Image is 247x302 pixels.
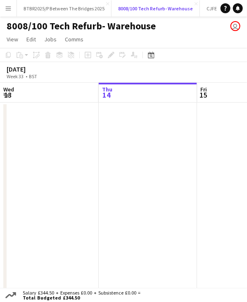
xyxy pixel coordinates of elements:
[62,34,87,45] a: Comms
[199,90,207,100] span: 15
[17,0,112,17] button: BTBR2025/P Between The Bridges 2025
[5,73,26,79] span: Week 33
[201,86,207,93] span: Fri
[23,295,140,300] span: Total Budgeted £344.50
[3,86,14,93] span: Wed
[112,0,200,17] button: 8008/100 Tech Refurb- Warehouse
[23,34,39,45] a: Edit
[41,34,60,45] a: Jobs
[65,36,83,43] span: Comms
[7,20,156,32] h1: 8008/100 Tech Refurb- Warehouse
[44,36,57,43] span: Jobs
[102,86,112,93] span: Thu
[3,34,21,45] a: View
[18,290,142,300] div: Salary £344.50 + Expenses £0.00 + Subsistence £0.00 =
[7,36,18,43] span: View
[26,36,36,43] span: Edit
[2,90,14,100] span: 13
[7,65,56,73] div: [DATE]
[29,73,37,79] div: BST
[230,21,240,31] app-user-avatar: Elizabeth Ramirez Baca
[101,90,112,100] span: 14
